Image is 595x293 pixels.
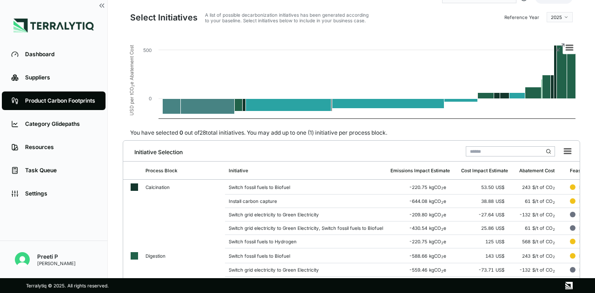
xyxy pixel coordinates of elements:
[25,190,96,197] div: Settings
[178,129,183,136] span: 0
[429,225,446,231] span: kgCO e
[390,267,454,273] div: -559.46
[519,267,562,273] div: -132
[390,239,454,244] div: -220.75
[461,239,512,244] div: 125
[229,184,383,190] div: Switch fossil fuels to Biofuel
[519,225,562,231] div: 61
[579,239,588,244] div: Low
[547,12,573,22] button: 2025
[13,19,94,33] img: Logo
[461,225,512,231] div: 25.86
[429,239,446,244] span: kgCO e
[123,129,395,137] div: You have selected out of 28 total initiatives. You may add up to one (1) initiative per process b...
[25,97,96,104] div: Product Carbon Footprints
[441,269,443,273] sub: 2
[198,12,376,23] div: A list of possible decarbonization initiatives has been generated according to your baseline. Sel...
[496,198,504,204] span: US$
[532,184,555,190] span: $/t of CO
[532,253,555,259] span: $/t of CO
[25,74,96,81] div: Suppliers
[390,253,454,259] div: -588.66
[553,228,555,232] sub: 2
[519,198,562,204] div: 61
[25,143,96,151] div: Resources
[229,212,383,217] div: Switch grid electricity to Green Electricity
[461,184,512,190] div: 53.50
[229,239,383,244] div: Switch fossil fuels to Hydrogen
[496,225,504,231] span: US$
[143,47,152,53] text: 500
[441,255,443,259] sub: 2
[37,253,76,260] div: Preeti P
[390,212,454,217] div: -209.80
[15,252,30,267] img: Preeti P
[130,12,198,23] div: Select Initiatives
[229,253,383,259] div: Switch fossil fuels to Biofuel
[11,248,33,271] button: Open user button
[441,214,443,218] sub: 2
[553,269,555,273] sub: 2
[579,198,588,204] div: Low
[390,198,454,204] div: -644.08
[441,201,443,205] sub: 2
[441,241,443,245] sub: 2
[390,184,454,190] div: -220.75
[461,198,512,204] div: 38.88
[519,184,562,190] div: 243
[532,239,555,244] span: $/t of CO
[553,201,555,205] sub: 2
[429,184,446,190] span: kgCO e
[553,241,555,245] sub: 2
[553,255,555,259] sub: 2
[429,253,446,259] span: kgCO e
[25,51,96,58] div: Dashboard
[496,184,504,190] span: US$
[145,253,208,259] div: Digestion
[390,168,450,173] div: Emissions Impact Estimate
[37,260,76,266] div: [PERSON_NAME]
[25,167,96,174] div: Task Queue
[532,267,555,273] span: $/t of CO
[129,45,134,116] span: USD per tCO e Abatement Cost
[429,198,446,204] span: kgCO e
[229,225,383,231] div: Switch grid electricity to Green Electricity, Switch fossil fuels to Biofuel
[519,168,555,173] div: Abatement Cost
[461,212,512,217] div: -27.64
[496,253,504,259] span: US$
[519,239,562,244] div: 568
[229,267,383,273] div: Switch grid electricity to Green Electricity
[461,168,508,173] div: Cost Impact Estimate
[496,239,504,244] span: US$
[390,225,454,231] div: -430.54
[532,212,555,217] span: $/t of CO
[229,168,248,173] div: Initiative
[429,212,446,217] span: kgCO e
[553,186,555,190] sub: 2
[441,228,443,232] sub: 2
[441,186,443,190] sub: 2
[229,198,383,204] div: Install carbon capture
[519,253,562,259] div: 243
[532,225,555,231] span: $/t of CO
[579,184,588,190] div: Low
[532,198,555,204] span: $/t of CO
[461,253,512,259] div: 143
[496,212,504,217] span: US$
[429,267,446,273] span: kgCO e
[145,168,178,173] div: Process Block
[131,85,135,87] sub: 2
[496,267,504,273] span: US$
[504,12,573,22] div: Reference Year
[149,96,152,101] text: 0
[579,253,588,259] div: Low
[25,120,96,128] div: Category Glidepaths
[553,214,555,218] sub: 2
[127,145,183,156] div: Initiative Selection
[461,267,512,273] div: -73.71
[519,212,562,217] div: -132
[145,184,208,190] div: Calcination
